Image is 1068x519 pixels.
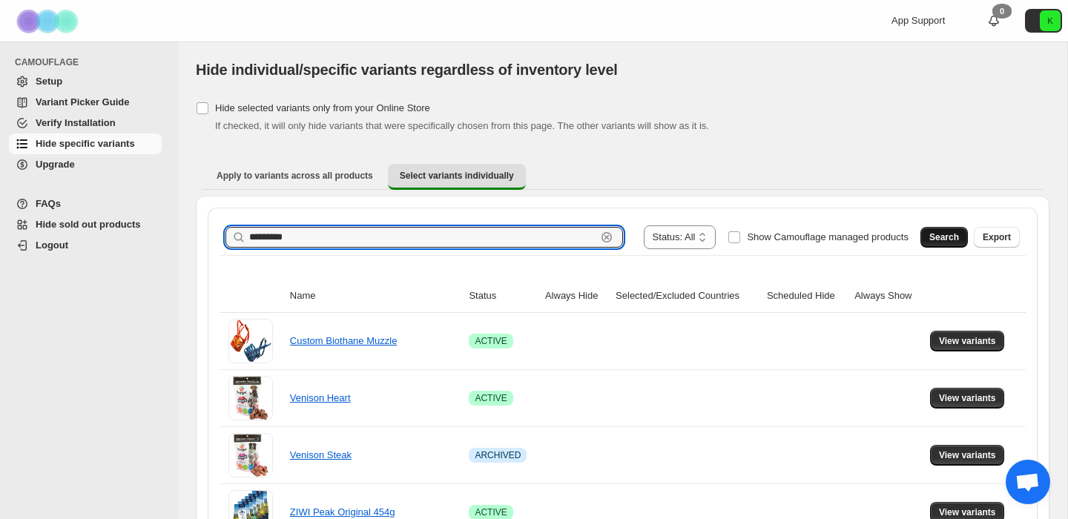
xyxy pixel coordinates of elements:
[747,231,909,242] span: Show Camouflage managed products
[36,117,116,128] span: Verify Installation
[9,113,162,133] a: Verify Installation
[762,280,850,313] th: Scheduled Hide
[9,133,162,154] a: Hide specific variants
[939,449,996,461] span: View variants
[611,280,762,313] th: Selected/Excluded Countries
[36,76,62,87] span: Setup
[9,235,162,256] a: Logout
[930,388,1005,409] button: View variants
[9,194,162,214] a: FAQs
[36,159,75,170] span: Upgrade
[1025,9,1062,33] button: Avatar with initials K
[475,449,521,461] span: ARCHIVED
[36,96,129,108] span: Variant Picker Guide
[228,433,273,477] img: Venison Steak
[475,506,507,518] span: ACTIVE
[228,319,273,363] img: Custom Biothane Muzzle
[475,392,507,404] span: ACTIVE
[196,62,618,78] span: Hide individual/specific variants regardless of inventory level
[15,56,168,68] span: CAMOUFLAGE
[1006,460,1050,504] a: Open chat
[215,102,430,113] span: Hide selected variants only from your Online Store
[1040,10,1061,31] span: Avatar with initials K
[939,335,996,347] span: View variants
[36,219,141,230] span: Hide sold out products
[939,506,996,518] span: View variants
[599,230,614,245] button: Clear
[891,15,945,26] span: App Support
[9,92,162,113] a: Variant Picker Guide
[290,392,351,403] a: Venison Heart
[215,120,709,131] span: If checked, it will only hide variants that were specifically chosen from this page. The other va...
[983,231,1011,243] span: Export
[290,506,395,518] a: ZIWI Peak Original 454g
[290,449,352,460] a: Venison Steak
[205,164,385,188] button: Apply to variants across all products
[939,392,996,404] span: View variants
[36,198,61,209] span: FAQs
[930,331,1005,351] button: View variants
[541,280,611,313] th: Always Hide
[992,4,1012,19] div: 0
[228,376,273,420] img: Venison Heart
[36,138,135,149] span: Hide specific variants
[217,170,373,182] span: Apply to variants across all products
[290,335,398,346] a: Custom Biothane Muzzle
[974,227,1020,248] button: Export
[929,231,959,243] span: Search
[400,170,514,182] span: Select variants individually
[920,227,968,248] button: Search
[388,164,526,190] button: Select variants individually
[986,13,1001,28] a: 0
[1047,16,1053,25] text: K
[12,1,86,42] img: Camouflage
[286,280,465,313] th: Name
[464,280,541,313] th: Status
[930,445,1005,466] button: View variants
[850,280,926,313] th: Always Show
[9,71,162,92] a: Setup
[9,214,162,235] a: Hide sold out products
[475,335,507,347] span: ACTIVE
[9,154,162,175] a: Upgrade
[36,239,68,251] span: Logout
